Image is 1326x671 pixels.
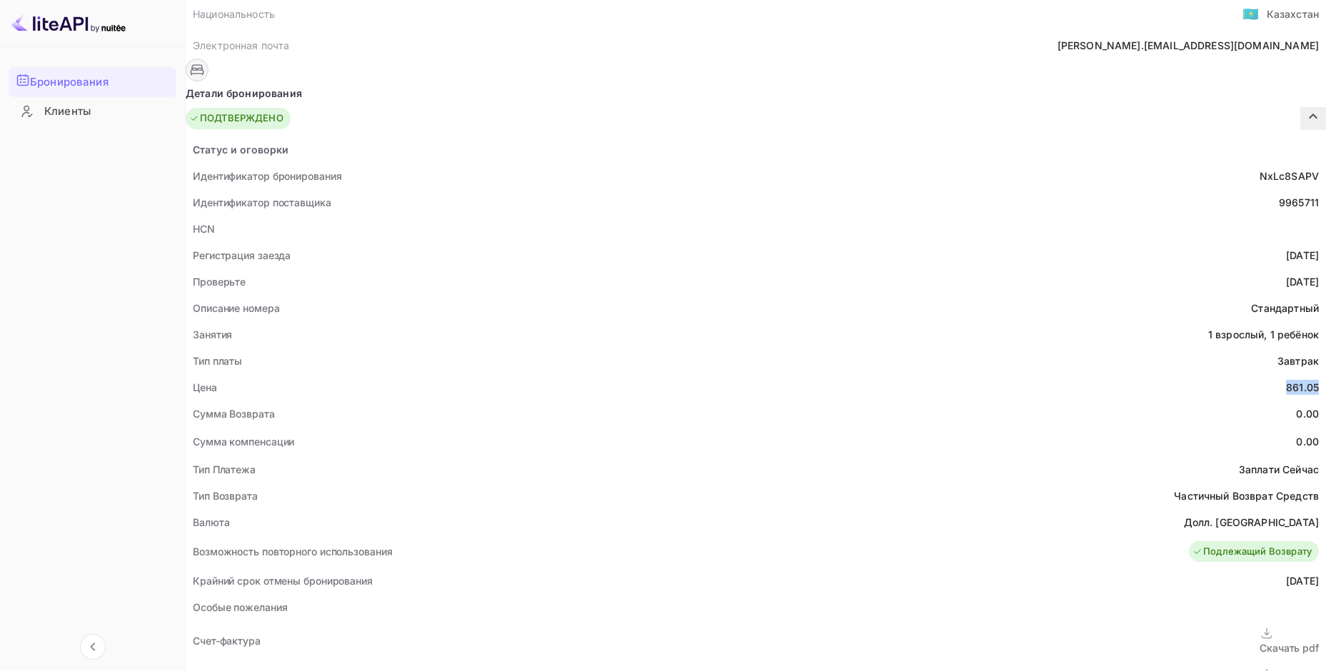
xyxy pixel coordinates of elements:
[193,143,289,156] ya-tr-span: Статус и оговорки
[193,196,331,208] ya-tr-span: Идентификатор поставщика
[1174,490,1319,502] ya-tr-span: Частичный Возврат Средств
[44,104,91,120] ya-tr-span: Клиенты
[1296,406,1319,421] div: 0.00
[30,74,109,91] ya-tr-span: Бронирования
[193,601,287,613] ya-tr-span: Особые пожелания
[193,276,246,288] ya-tr-span: Проверьте
[193,381,217,393] ya-tr-span: Цена
[193,516,229,528] ya-tr-span: Валюта
[193,635,261,647] ya-tr-span: Счет-фактура
[1203,545,1312,559] ya-tr-span: Подлежащий Возврату
[1184,516,1319,528] ya-tr-span: Долл. [GEOGRAPHIC_DATA]
[193,223,215,235] ya-tr-span: HCN
[80,634,106,660] button: Свернуть навигацию
[193,545,392,558] ya-tr-span: Возможность повторного использования
[193,408,275,420] ya-tr-span: Сумма Возврата
[1242,1,1259,26] span: США
[1286,248,1319,263] div: [DATE]
[1242,6,1259,21] ya-tr-span: 🇰🇿
[193,575,373,587] ya-tr-span: Крайний срок отмены бронирования
[1144,39,1319,51] ya-tr-span: [EMAIL_ADDRESS][DOMAIN_NAME]
[193,490,258,502] ya-tr-span: Тип Возврата
[9,67,176,96] a: Бронирования
[193,8,275,20] ya-tr-span: Национальность
[193,355,242,367] ya-tr-span: Тип платы
[1296,434,1319,449] div: 0.00
[186,86,302,101] ya-tr-span: Детали бронирования
[193,249,291,261] ya-tr-span: Регистрация заезда
[1251,302,1319,314] ya-tr-span: Стандартный
[1286,573,1319,588] div: [DATE]
[11,11,126,34] img: Логотип LiteAPI
[200,111,283,126] ya-tr-span: ПОДТВЕРЖДЕНО
[193,463,256,475] ya-tr-span: Тип Платежа
[1058,39,1144,51] ya-tr-span: [PERSON_NAME].
[9,98,176,126] div: Клиенты
[1260,642,1319,654] ya-tr-span: Скачать pdf
[193,302,280,314] ya-tr-span: Описание номера
[193,435,294,448] ya-tr-span: Сумма компенсации
[9,98,176,124] a: Клиенты
[1279,195,1319,210] div: 9965711
[1239,463,1319,475] ya-tr-span: Заплати Сейчас
[193,328,232,340] ya-tr-span: Занятия
[193,170,341,182] ya-tr-span: Идентификатор бронирования
[1277,355,1319,367] ya-tr-span: Завтрак
[193,39,290,51] ya-tr-span: Электронная почта
[1267,8,1319,20] ya-tr-span: Казахстан
[1286,380,1319,395] div: 861.05
[9,67,176,97] div: Бронирования
[1286,274,1319,289] div: [DATE]
[1208,328,1319,340] ya-tr-span: 1 взрослый, 1 ребёнок
[1260,170,1319,182] ya-tr-span: NxLc8SAPV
